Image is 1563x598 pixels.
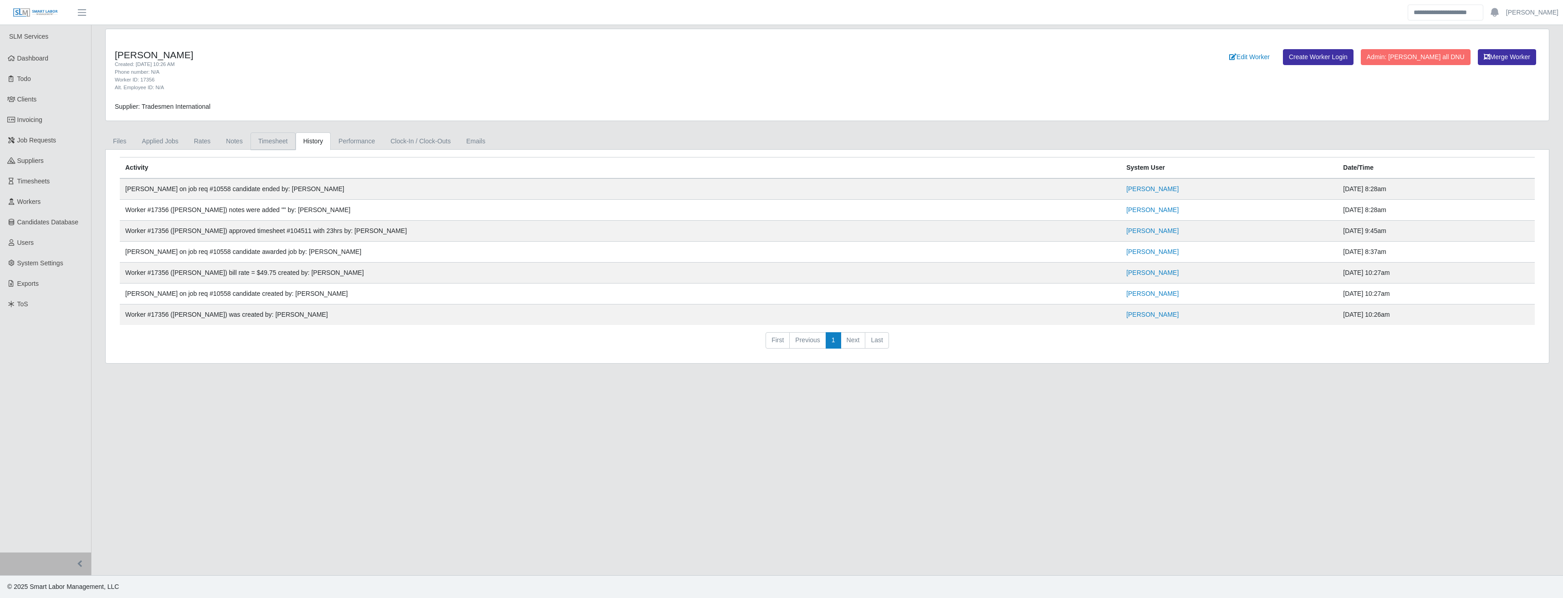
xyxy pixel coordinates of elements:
[1338,263,1535,284] td: [DATE] 10:27am
[1361,49,1471,65] button: Admin: [PERSON_NAME] all DNU
[1121,157,1338,179] th: System User
[7,583,119,590] span: © 2025 Smart Labor Management, LLC
[1478,49,1536,65] button: Merge Worker
[1506,8,1558,17] a: [PERSON_NAME]
[134,132,186,150] a: Applied Jobs
[1126,227,1179,234] a: [PERSON_NAME]
[1408,5,1483,20] input: Search
[1338,221,1535,242] td: [DATE] 9:45am
[459,132,493,150] a: Emails
[1126,269,1179,276] a: [PERSON_NAME]
[186,132,219,150] a: Rates
[1338,242,1535,263] td: [DATE] 8:37am
[1223,49,1276,65] a: Edit Worker
[1126,248,1179,255] a: [PERSON_NAME]
[115,103,210,110] span: Supplier: Tradesmen International
[115,68,940,76] div: Phone number: N/A
[250,132,296,150] a: Timesheet
[17,96,37,103] span: Clients
[13,8,58,18] img: SLM Logo
[1338,178,1535,200] td: [DATE] 8:28am
[383,132,458,150] a: Clock-In / Clock-Outs
[120,221,1121,242] td: Worker #17356 ([PERSON_NAME]) approved timesheet #104511 with 23hrs by: [PERSON_NAME]
[120,284,1121,304] td: [PERSON_NAME] on job req #10558 candidate created by: [PERSON_NAME]
[17,239,34,246] span: Users
[1126,311,1179,318] a: [PERSON_NAME]
[1338,157,1535,179] th: Date/Time
[1338,284,1535,304] td: [DATE] 10:27am
[17,116,42,123] span: Invoicing
[120,332,1535,356] nav: pagination
[1338,200,1535,221] td: [DATE] 8:28am
[115,76,940,84] div: Worker ID: 17356
[17,218,79,226] span: Candidates Database
[9,33,48,40] span: SLM Services
[120,304,1121,325] td: Worker #17356 ([PERSON_NAME]) was created by: [PERSON_NAME]
[17,55,49,62] span: Dashboard
[1338,304,1535,325] td: [DATE] 10:26am
[120,157,1121,179] th: Activity
[115,61,940,68] div: Created: [DATE] 10:26 AM
[826,332,841,349] a: 1
[120,178,1121,200] td: [PERSON_NAME] on job req #10558 candidate ended by: [PERSON_NAME]
[17,259,63,267] span: System Settings
[115,84,940,91] div: Alt. Employee ID: N/A
[17,177,50,185] span: Timesheets
[1126,206,1179,213] a: [PERSON_NAME]
[17,157,44,164] span: Suppliers
[17,198,41,205] span: Workers
[331,132,383,150] a: Performance
[120,242,1121,263] td: [PERSON_NAME] on job req #10558 candidate awarded job by: [PERSON_NAME]
[17,300,28,308] span: ToS
[120,200,1121,221] td: Worker #17356 ([PERSON_NAME]) notes were added "" by: [PERSON_NAME]
[218,132,250,150] a: Notes
[105,132,134,150] a: Files
[1126,290,1179,297] a: [PERSON_NAME]
[17,137,56,144] span: Job Requests
[1126,185,1179,193] a: [PERSON_NAME]
[296,132,331,150] a: History
[115,49,940,61] h4: [PERSON_NAME]
[17,280,39,287] span: Exports
[1283,49,1354,65] a: Create Worker Login
[17,75,31,82] span: Todo
[120,263,1121,284] td: Worker #17356 ([PERSON_NAME]) bill rate = $49.75 created by: [PERSON_NAME]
